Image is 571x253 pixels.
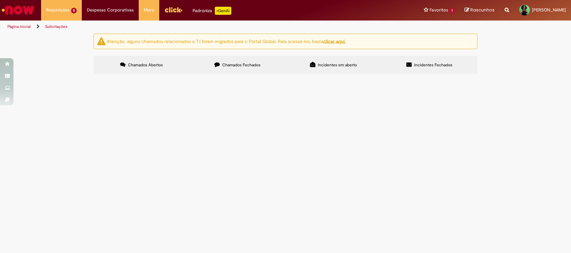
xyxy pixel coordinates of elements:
span: Despesas Corporativas [87,7,134,13]
ng-bind-html: Atenção: alguns chamados relacionados a T.I foram migrados para o Portal Global. Para acessá-los,... [107,38,346,44]
span: Chamados Fechados [222,62,261,68]
img: click_logo_yellow_360x200.png [164,5,182,15]
a: Página inicial [7,24,31,29]
span: Chamados Abertos [128,62,163,68]
p: +GenAi [215,7,231,15]
span: Incidentes Fechados [414,62,452,68]
span: More [144,7,154,13]
span: Requisições [46,7,70,13]
a: clicar aqui. [323,38,346,44]
div: Padroniza [193,7,231,15]
span: 5 [71,8,77,13]
span: [PERSON_NAME] [532,7,566,13]
span: Incidentes em aberto [318,62,357,68]
ul: Trilhas de página [5,21,376,33]
a: Solicitações [45,24,68,29]
span: Favoritos [430,7,448,13]
img: ServiceNow [1,3,35,17]
span: 1 [449,8,455,13]
a: Rascunhos [465,7,495,13]
span: Rascunhos [470,7,495,13]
